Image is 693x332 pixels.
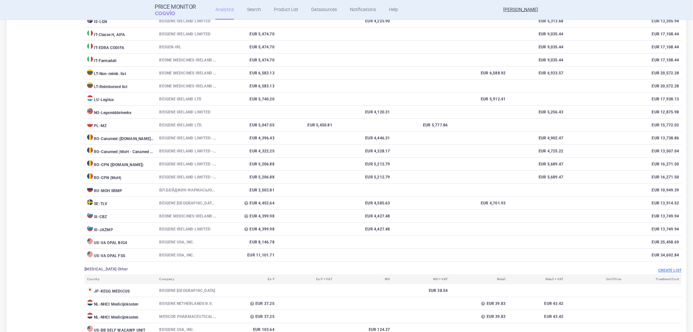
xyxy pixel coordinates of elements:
[219,158,277,171] td: EUR 5,206.88
[277,119,335,132] td: EUR 5,450.81
[624,197,682,210] td: EUR 13,914.52
[157,249,219,262] td: BeiGene USA, Inc.
[624,145,682,158] td: EUR 13,507.04
[624,93,682,106] td: EUR 17,938.13
[508,274,566,284] th: Retail + VAT
[157,210,219,223] td: BeOne Medicines Ireland Limited
[84,119,157,132] td: PL - MZ
[87,212,93,218] img: Slovenia
[624,184,682,197] td: EUR 10,949.39
[624,274,682,284] th: Treatment Cost
[335,145,393,158] td: EUR 4,328.17
[219,310,277,323] td: EUR 37.25
[624,28,682,41] td: EUR 17,108.44
[87,186,93,192] img: Russian Federation
[84,93,157,106] td: LU - Legilux
[219,223,277,236] td: EUR 4,399.98
[84,210,157,223] td: SI - CBZ
[219,210,277,223] td: EUR 4,399.98
[157,171,219,184] td: BEIGENE IRELAND LIMITED - [GEOGRAPHIC_DATA]
[157,297,219,310] td: BeiGene Netherlands B.V.
[87,199,93,205] img: Sweden
[219,197,277,210] td: EUR 4,452.64
[277,274,335,284] th: Ex-F + VAT
[219,67,277,80] td: EUR 6,583.13
[155,4,196,16] a: Price MonitorCOGVIO
[450,93,508,106] td: EUR 5,912.41
[219,41,277,54] td: EUR 5,474.70
[624,223,682,236] td: EUR 13,749.94
[508,28,566,41] td: EUR 9,035.44
[87,95,93,101] img: Luxembourg
[87,108,93,114] img: Norway
[87,43,93,49] img: Italy
[84,297,157,310] td: NL - NHCI Medicijnkosten
[87,56,93,62] img: Italy
[157,106,219,119] td: BeiGene Ireland Limited
[624,171,682,184] td: EUR 16,271.50
[157,145,219,158] td: BEIGENE IRELAND LIMITED - [GEOGRAPHIC_DATA]
[624,54,682,67] td: EUR 17,108.44
[624,41,682,54] td: EUR 17,108.44
[84,284,157,297] td: JP - KEGG MEDICUS
[155,10,184,15] span: COGVIO
[450,197,508,210] td: EUR 4,701.93
[508,310,566,323] td: EUR 43.42
[157,119,219,132] td: BeiGene Ireland Ltd.
[450,67,508,80] td: EUR 6,588.92
[335,132,393,145] td: EUR 4,446.31
[219,80,277,93] td: EUR 6,583.13
[335,171,393,184] td: EUR 5,212.79
[84,28,157,41] td: IT - Classe H, AIFA
[335,158,393,171] td: EUR 5,212.79
[624,15,682,28] td: EUR 13,205.94
[84,132,157,145] td: RO - Canamed ([DOMAIN_NAME] - Canamed Annex 1)
[155,4,196,10] strong: Price Monitor
[508,106,566,119] td: EUR 5,256.43
[84,106,157,119] td: NO - Legemiddelverke
[87,326,93,332] img: United States
[87,238,93,244] img: United States
[508,171,566,184] td: EUR 5,689.47
[393,274,451,284] th: WH + VAT
[624,249,682,262] td: EUR 34,692.84
[157,41,219,54] td: Beigen-IRL
[84,310,157,323] td: NL - NHCI Medicijnkosten
[219,28,277,41] td: EUR 5,474.70
[87,121,93,127] img: Poland
[219,249,277,262] td: EUR 11,101.71
[157,158,219,171] td: BEIGENE IRELAND LIMITED - [GEOGRAPHIC_DATA]
[658,268,682,273] button: Create list
[219,171,277,184] td: EUR 5,206.88
[508,15,566,28] td: EUR 5,313.68
[87,134,93,140] img: Romania
[157,67,219,80] td: BeOne Medicines Ireland Limited, [GEOGRAPHIC_DATA]
[87,147,93,153] img: Romania
[84,223,157,236] td: SI - JAZMP
[508,41,566,54] td: EUR 9,035.44
[508,132,566,145] td: EUR 4,902.47
[450,310,508,323] td: EUR 39.83
[335,106,393,119] td: EUR 4,120.31
[624,119,682,132] td: EUR 15,772.02
[450,274,508,284] th: Retail
[219,145,277,158] td: EUR 4,322.25
[157,15,219,28] td: BeiGene Ireland Limited
[624,132,682,145] td: EUR 13,738.86
[335,197,393,210] td: EUR 4,585.63
[84,145,157,158] td: RO - Canamed (MoH - Canamed Annex 1)
[157,310,219,323] td: MEDCOR PHARMACEUTICALS BV
[157,236,219,249] td: BeiGene USA, Inc.
[157,54,219,67] td: BEONE MEDICINES IRELAND LTD
[84,274,157,284] th: Country
[335,210,393,223] td: EUR 4,427.48
[624,236,682,249] td: EUR 25,458.69
[157,284,219,297] td: BeiGene [GEOGRAPHIC_DATA]
[508,54,566,67] td: EUR 9,035.44
[157,223,219,236] td: BeiGene Ireland Limited
[335,15,393,28] td: EUR 4,225.90
[84,236,157,249] td: US - VA OPAL BIG4
[84,158,157,171] td: RO - CPN ([DOMAIN_NAME])
[84,15,157,28] td: IS - LGN
[84,267,383,272] h3: [MEDICAL_DATA] Other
